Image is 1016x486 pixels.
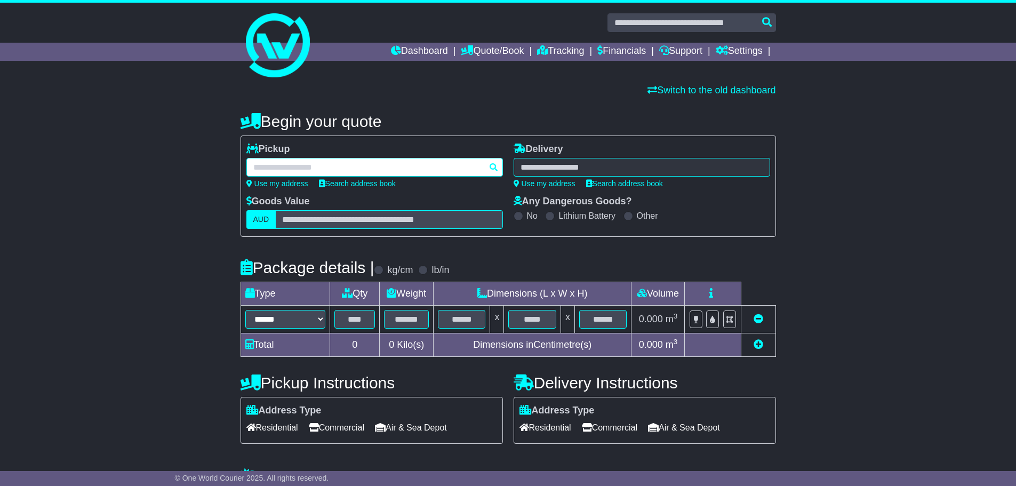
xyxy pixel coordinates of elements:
[309,419,364,436] span: Commercial
[527,211,538,221] label: No
[514,374,776,392] h4: Delivery Instructions
[434,333,631,357] td: Dimensions in Centimetre(s)
[514,179,575,188] a: Use my address
[319,179,396,188] a: Search address book
[674,312,678,320] sup: 3
[175,474,329,482] span: © One World Courier 2025. All rights reserved.
[391,43,448,61] a: Dashboard
[637,211,658,221] label: Other
[666,314,678,324] span: m
[241,468,776,485] h4: Warranty & Insurance
[648,419,720,436] span: Air & Sea Depot
[631,282,685,306] td: Volume
[659,43,702,61] a: Support
[380,282,434,306] td: Weight
[586,179,663,188] a: Search address book
[647,85,775,95] a: Switch to the old dashboard
[558,211,615,221] label: Lithium Battery
[246,405,322,417] label: Address Type
[431,265,449,276] label: lb/in
[514,196,632,208] label: Any Dangerous Goods?
[389,339,394,350] span: 0
[330,282,380,306] td: Qty
[519,405,595,417] label: Address Type
[519,419,571,436] span: Residential
[754,339,763,350] a: Add new item
[246,210,276,229] label: AUD
[597,43,646,61] a: Financials
[246,196,310,208] label: Goods Value
[241,282,330,306] td: Type
[514,144,563,155] label: Delivery
[241,374,503,392] h4: Pickup Instructions
[375,419,447,436] span: Air & Sea Depot
[639,339,663,350] span: 0.000
[639,314,663,324] span: 0.000
[387,265,413,276] label: kg/cm
[461,43,524,61] a: Quote/Book
[674,338,678,346] sup: 3
[241,333,330,357] td: Total
[716,43,763,61] a: Settings
[246,158,503,177] typeahead: Please provide city
[246,179,308,188] a: Use my address
[490,306,504,333] td: x
[561,306,574,333] td: x
[241,259,374,276] h4: Package details |
[754,314,763,324] a: Remove this item
[246,144,290,155] label: Pickup
[666,339,678,350] span: m
[241,113,776,130] h4: Begin your quote
[537,43,584,61] a: Tracking
[434,282,631,306] td: Dimensions (L x W x H)
[330,333,380,357] td: 0
[246,419,298,436] span: Residential
[380,333,434,357] td: Kilo(s)
[582,419,637,436] span: Commercial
